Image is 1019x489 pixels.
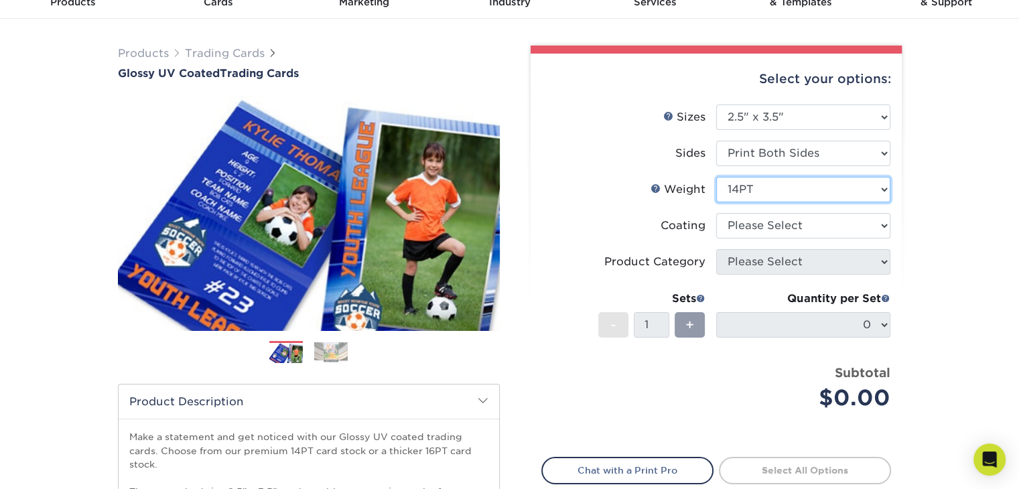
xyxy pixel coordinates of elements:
img: Glossy UV Coated 01 [118,81,500,345]
a: Glossy UV CoatedTrading Cards [118,67,500,80]
div: Sides [675,145,705,161]
div: Sizes [663,109,705,125]
img: Trading Cards 02 [314,342,348,362]
a: Select All Options [719,457,891,484]
div: Sets [598,291,705,307]
a: Trading Cards [185,47,265,60]
img: Trading Cards 01 [269,342,303,364]
div: Quantity per Set [716,291,890,307]
div: Coating [661,218,705,234]
span: + [685,315,694,335]
a: Chat with a Print Pro [541,457,714,484]
span: Glossy UV Coated [118,67,220,80]
div: Open Intercom Messenger [973,443,1006,476]
div: Product Category [604,254,705,270]
span: - [610,315,616,335]
strong: Subtotal [835,365,890,380]
div: Select your options: [541,54,891,104]
h1: Trading Cards [118,67,500,80]
h2: Product Description [119,385,499,419]
a: Products [118,47,169,60]
div: Weight [651,182,705,198]
div: $0.00 [726,382,890,414]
